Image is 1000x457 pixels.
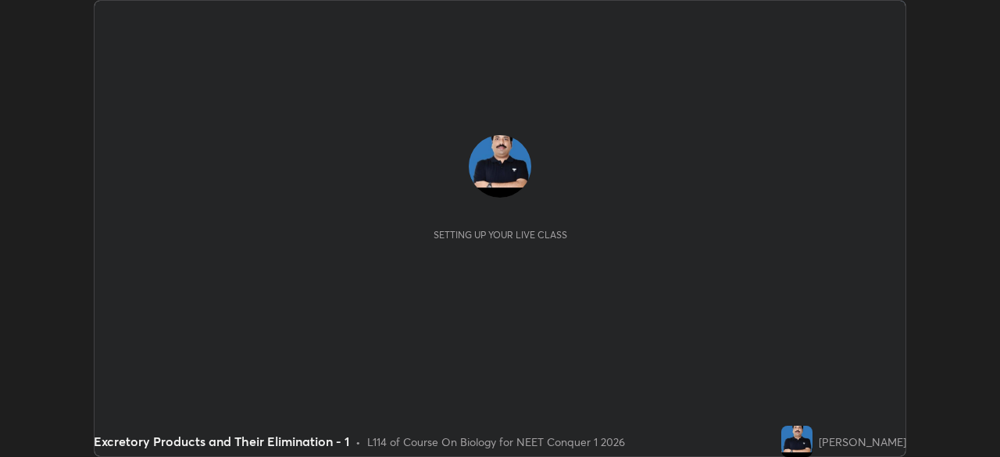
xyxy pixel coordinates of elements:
[94,432,349,451] div: Excretory Products and Their Elimination - 1
[367,434,625,450] div: L114 of Course On Biology for NEET Conquer 1 2026
[819,434,906,450] div: [PERSON_NAME]
[355,434,361,450] div: •
[434,229,567,241] div: Setting up your live class
[781,426,812,457] img: 85f25d22653f4e3f81ce55c3c18ccaf0.jpg
[469,135,531,198] img: 85f25d22653f4e3f81ce55c3c18ccaf0.jpg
